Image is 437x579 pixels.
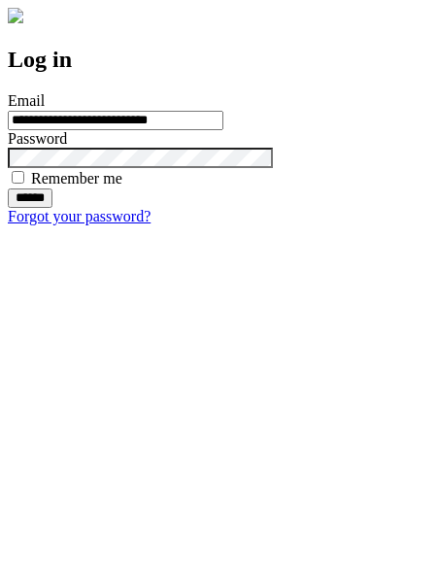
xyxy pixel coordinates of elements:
[31,170,122,187] label: Remember me
[8,8,23,23] img: logo-4e3dc11c47720685a147b03b5a06dd966a58ff35d612b21f08c02c0306f2b779.png
[8,130,67,147] label: Password
[8,47,429,73] h2: Log in
[8,208,151,224] a: Forgot your password?
[8,92,45,109] label: Email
